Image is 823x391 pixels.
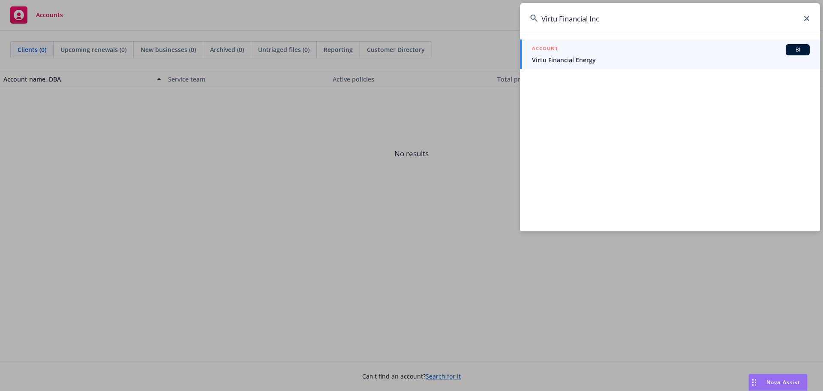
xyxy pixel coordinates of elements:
a: ACCOUNTBIVirtu Financial Energy [520,39,820,69]
span: Nova Assist [766,379,800,386]
div: Drag to move [749,374,760,391]
input: Search... [520,3,820,34]
span: BI [789,46,806,54]
span: Virtu Financial Energy [532,55,810,64]
button: Nova Assist [748,374,808,391]
h5: ACCOUNT [532,44,558,55]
